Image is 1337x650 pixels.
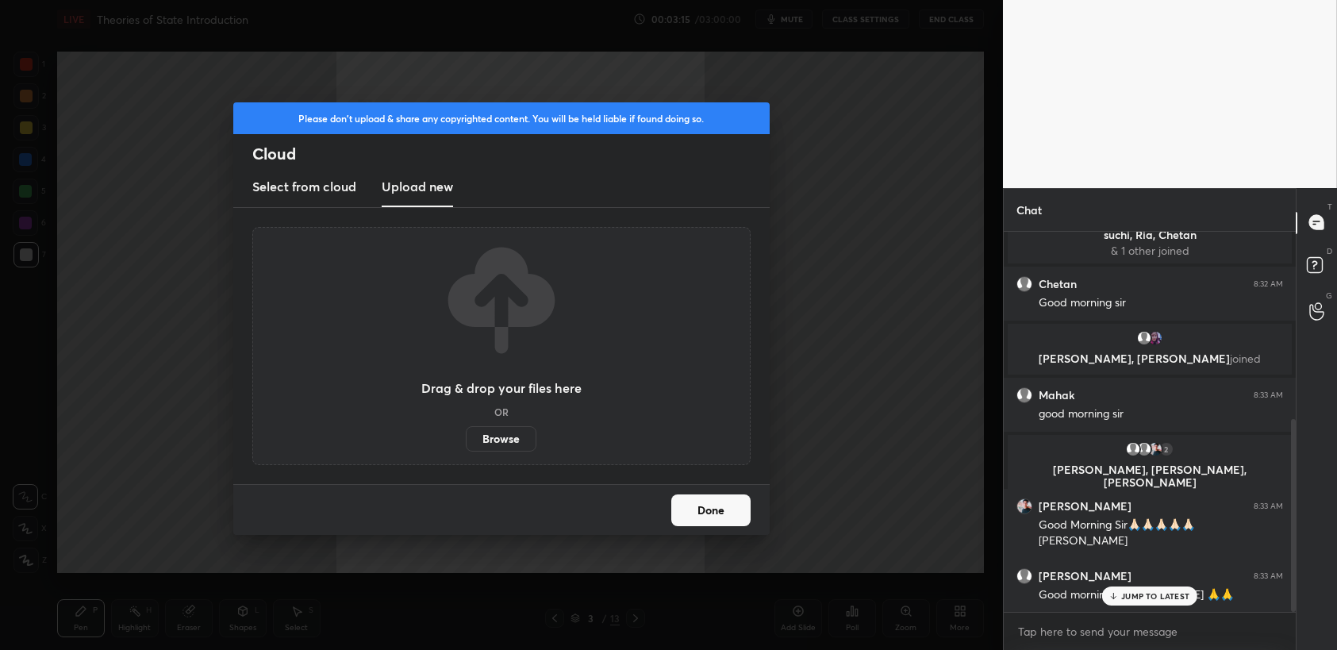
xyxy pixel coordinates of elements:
h5: OR [494,407,509,417]
div: 8:32 AM [1254,279,1283,289]
p: G [1326,290,1332,302]
p: JUMP TO LATEST [1121,591,1189,601]
img: default.png [1016,568,1032,584]
h6: Chetan [1039,277,1077,291]
p: T [1327,201,1332,213]
div: [PERSON_NAME] [1039,533,1283,549]
h6: [PERSON_NAME] [1039,569,1131,583]
div: good morning sir [1039,406,1283,422]
div: 8:33 AM [1254,571,1283,581]
h3: Upload new [382,177,453,196]
img: default.png [1125,441,1141,457]
button: Done [671,494,751,526]
div: 8:33 AM [1254,390,1283,400]
div: 8:33 AM [1254,502,1283,511]
p: suchi, Ria, Chetan [1017,229,1282,241]
div: grid [1004,232,1296,612]
p: D [1327,245,1332,257]
h3: Select from cloud [252,177,356,196]
div: Good morning [PERSON_NAME] 🙏🙏 [1039,587,1283,603]
img: default.png [1016,387,1032,403]
img: default.png [1136,330,1152,346]
div: 2 [1158,441,1174,457]
p: Chat [1004,189,1055,231]
h6: [PERSON_NAME] [1039,499,1131,513]
img: 82c26b89affa47a8a727074274f803aa.jpg [1016,498,1032,514]
div: Good morning sir [1039,295,1283,311]
div: Good Morning Sir🙏🏻🙏🏻🙏🏻🙏🏻🙏🏻 [1039,517,1283,533]
div: Please don't upload & share any copyrighted content. You will be held liable if found doing so. [233,102,770,134]
img: 3d91fe3a3e794451a9cc4c5a67fbd1f5.jpg [1147,330,1163,346]
span: joined [1230,351,1261,366]
h6: Mahak [1039,388,1074,402]
img: 82c26b89affa47a8a727074274f803aa.jpg [1147,441,1163,457]
p: & 1 other joined [1017,244,1282,257]
p: [PERSON_NAME], [PERSON_NAME], [PERSON_NAME] [1017,463,1282,489]
img: default.png [1016,276,1032,292]
p: [PERSON_NAME], [PERSON_NAME] [1017,352,1282,365]
h3: Drag & drop your files here [421,382,582,394]
img: default.png [1136,441,1152,457]
h2: Cloud [252,144,770,164]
